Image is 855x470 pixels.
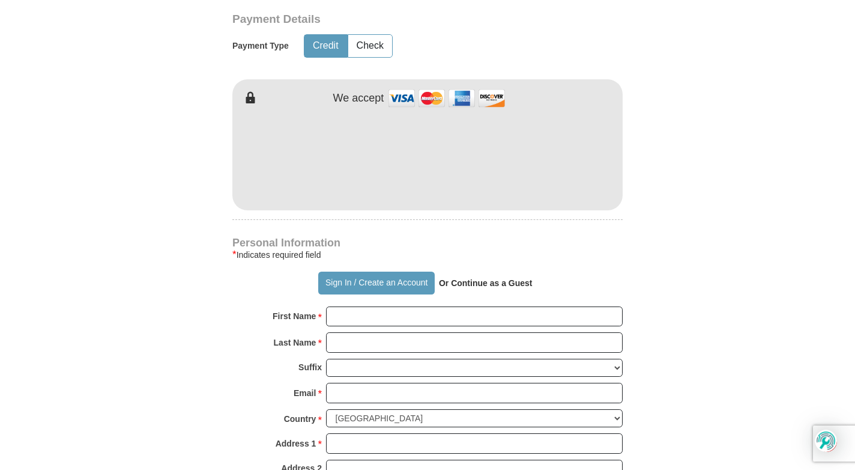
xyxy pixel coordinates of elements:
[304,35,347,57] button: Credit
[232,41,289,51] h5: Payment Type
[387,85,507,111] img: credit cards accepted
[276,435,316,452] strong: Address 1
[298,359,322,376] strong: Suffix
[318,272,434,295] button: Sign In / Create an Account
[333,92,384,105] h4: We accept
[232,248,623,262] div: Indicates required field
[348,35,392,57] button: Check
[294,385,316,401] strong: Email
[232,238,623,248] h4: Personal Information
[232,13,539,26] h3: Payment Details
[274,334,316,351] strong: Last Name
[273,308,316,325] strong: First Name
[439,278,533,288] strong: Or Continue as a Guest
[284,410,316,427] strong: Country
